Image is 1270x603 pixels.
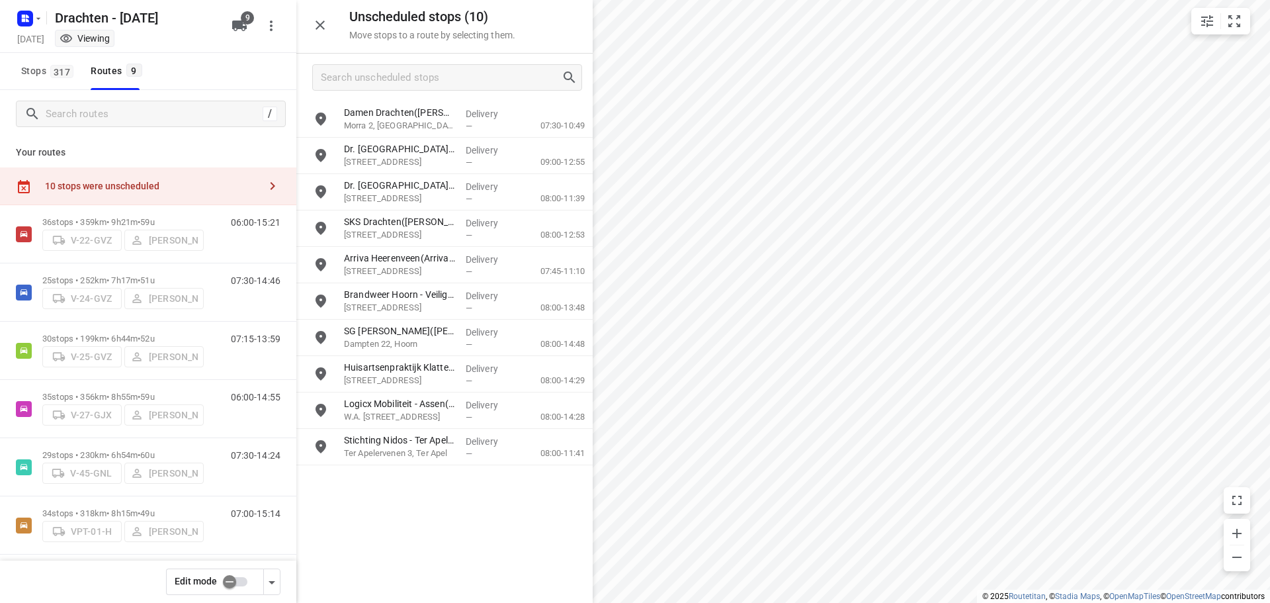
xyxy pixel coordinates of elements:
span: 52u [140,334,154,344]
span: 49u [140,508,154,518]
p: [STREET_ADDRESS] [344,192,455,205]
p: 07:45-11:10 [519,265,585,278]
button: Fit zoom [1221,8,1248,34]
span: 9 [241,11,254,24]
p: Delivery [466,180,515,193]
button: 9 [226,13,253,39]
span: Edit mode [175,576,217,586]
p: Delivery [466,253,515,266]
p: Delivery [466,398,515,412]
p: Damen Drachten(Heike Bierwith) [344,106,455,119]
p: Delivery [466,435,515,448]
p: 07:30-10:49 [519,119,585,132]
p: 08:00-14:29 [519,374,585,387]
p: [STREET_ADDRESS] [344,228,455,242]
p: Arriva Heerenveen(Arriva Heerenveen) [344,252,455,265]
p: 07:00-15:14 [231,508,280,519]
p: 08:00-11:41 [519,447,585,460]
p: 08:00-12:53 [519,228,585,242]
p: Logicx Mobiliteit - Assen(Jolanda en Tineke) [344,397,455,410]
p: Delivery [466,144,515,157]
span: — [466,267,472,277]
p: Your routes [16,146,280,160]
div: Routes [91,63,146,79]
p: 35 stops • 356km • 8h55m [42,392,204,402]
p: [STREET_ADDRESS] [344,374,455,387]
span: 51u [140,275,154,285]
span: — [466,412,472,422]
input: Search unscheduled stops [321,68,562,88]
span: • [138,450,140,460]
span: • [138,508,140,518]
div: / [263,107,277,121]
span: 59u [140,392,154,402]
p: Delivery [466,216,515,230]
p: Huisartsenpraktijk Klatte en Cleveringa(AM Cleveringa) [344,361,455,374]
input: Search routes [46,104,263,124]
a: Routetitan [1009,592,1046,601]
span: • [138,392,140,402]
p: 09:00-12:55 [519,156,585,169]
p: Delivery [466,107,515,120]
p: Delivery [466,289,515,302]
p: SKS Drachten(A. Uijttewaal) [344,215,455,228]
p: 25 stops • 252km • 7h17m [42,275,204,285]
p: 34 stops • 318km • 8h15m [42,508,204,518]
p: 06:00-14:55 [231,392,280,402]
button: Map settings [1194,8,1220,34]
p: Delivery [466,326,515,339]
h5: Unscheduled stops ( 10 ) [349,9,515,24]
span: — [466,303,472,313]
p: Ter Apelervenen 3, Ter Apel [344,447,455,460]
p: Dampten 22, Hoorn [344,338,455,351]
p: 29 stops • 230km • 6h54m [42,450,204,460]
span: — [466,449,472,459]
p: 08:00-13:48 [519,301,585,314]
p: Delivery [466,362,515,375]
p: W.A. Scholtenstraat 25, Assen [344,410,455,424]
p: 08:00-14:48 [519,338,585,351]
a: OpenStreetMap [1166,592,1221,601]
div: grid [296,101,593,602]
div: 10 stops were unscheduled [45,181,259,191]
p: 07:15-13:59 [231,334,280,344]
p: 36 stops • 359km • 9h21m [42,217,204,227]
p: Morra 2, [GEOGRAPHIC_DATA] [344,119,455,132]
span: 317 [50,65,73,78]
div: You are currently in view mode. To make any changes, go to edit project. [60,32,110,45]
p: Dr. [GEOGRAPHIC_DATA] ISK - Merwedestraat([PERSON_NAME]) [344,179,455,192]
div: Search [562,70,581,85]
p: Stichting Nidos - Ter Apel(Administratie Ter Apel) [344,434,455,447]
p: Move stops to a route by selecting them. [349,30,515,40]
p: Brandweer Hoorn - Veiligheidsregio NHN(Marit Bakker) [344,288,455,301]
span: — [466,194,472,204]
p: Dr. Nassau College ISK - Noorderstaete(Sandra Bosma) [344,142,455,156]
p: [STREET_ADDRESS] [344,301,455,314]
span: — [466,376,472,386]
p: [STREET_ADDRESS] [344,156,455,169]
button: Close [307,12,333,38]
span: — [466,230,472,240]
p: 07:30-14:46 [231,275,280,286]
span: 9 [126,64,142,77]
span: 59u [140,217,154,227]
p: [STREET_ADDRESS] [344,265,455,278]
span: • [138,334,140,344]
p: 08:00-11:39 [519,192,585,205]
span: • [138,217,140,227]
p: 07:30-14:24 [231,450,280,461]
span: Stops [21,63,77,79]
p: 06:00-15:21 [231,217,280,228]
div: small contained button group [1191,8,1250,34]
p: 30 stops • 199km • 6h44m [42,334,204,344]
span: — [466,158,472,167]
a: Stadia Maps [1055,592,1100,601]
span: — [466,121,472,131]
a: OpenMapTiles [1109,592,1160,601]
span: — [466,340,472,349]
li: © 2025 , © , © © contributors [982,592,1265,601]
span: • [138,275,140,285]
span: 60u [140,450,154,460]
div: Driver app settings [264,573,280,590]
p: SG [PERSON_NAME]([PERSON_NAME]) [344,324,455,338]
